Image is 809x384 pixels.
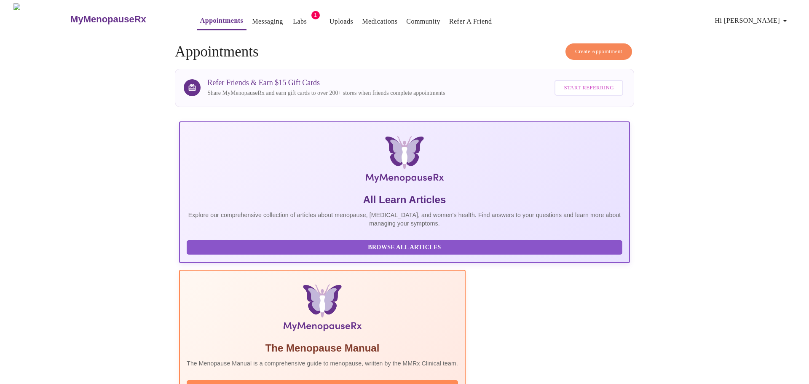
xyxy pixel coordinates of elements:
[564,83,613,93] span: Start Referring
[252,16,283,27] a: Messaging
[403,13,444,30] button: Community
[449,16,492,27] a: Refer a Friend
[311,11,320,19] span: 1
[406,16,440,27] a: Community
[187,193,622,207] h5: All Learn Articles
[70,5,180,34] a: MyMenopauseRx
[207,89,445,97] p: Share MyMenopauseRx and earn gift cards to over 200+ stores when friends complete appointments
[555,80,623,96] button: Start Referring
[565,43,632,60] button: Create Appointment
[187,341,458,355] h5: The Menopause Manual
[187,211,622,228] p: Explore our comprehensive collection of articles about menopause, [MEDICAL_DATA], and women's hea...
[175,43,634,60] h4: Appointments
[359,13,401,30] button: Medications
[254,136,555,186] img: MyMenopauseRx Logo
[200,15,243,27] a: Appointments
[207,78,445,87] h3: Refer Friends & Earn $15 Gift Cards
[187,240,622,255] button: Browse All Articles
[249,13,286,30] button: Messaging
[575,47,622,56] span: Create Appointment
[715,15,790,27] span: Hi [PERSON_NAME]
[197,12,246,30] button: Appointments
[329,16,354,27] a: Uploads
[712,12,793,29] button: Hi [PERSON_NAME]
[446,13,496,30] button: Refer a Friend
[293,16,307,27] a: Labs
[70,14,146,25] h3: MyMenopauseRx
[326,13,357,30] button: Uploads
[13,3,70,35] img: MyMenopauseRx Logo
[187,359,458,368] p: The Menopause Manual is a comprehensive guide to menopause, written by the MMRx Clinical team.
[195,242,614,253] span: Browse All Articles
[187,243,624,250] a: Browse All Articles
[287,13,313,30] button: Labs
[230,284,415,335] img: Menopause Manual
[552,76,625,100] a: Start Referring
[362,16,397,27] a: Medications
